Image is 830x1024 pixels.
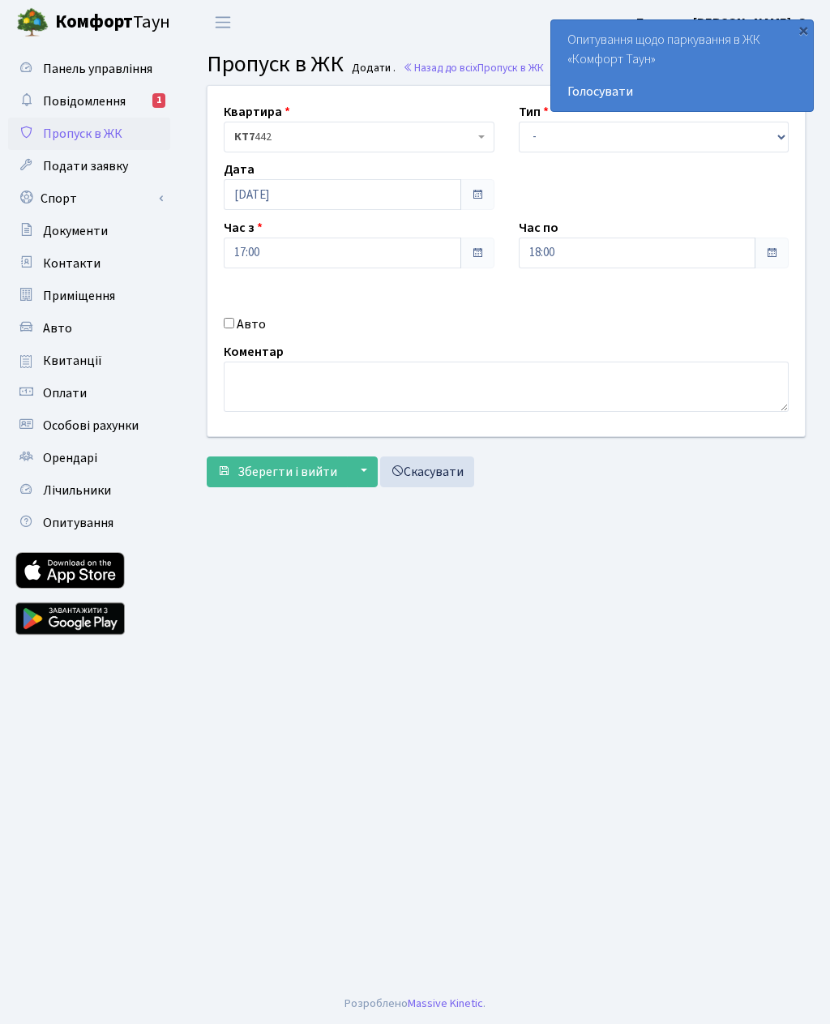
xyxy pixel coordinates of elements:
a: Орендарі [8,442,170,474]
a: Скасувати [380,456,474,487]
span: Пропуск в ЖК [43,125,122,143]
span: Квитанції [43,352,102,370]
b: КТ7 [234,129,255,145]
span: Подати заявку [43,157,128,175]
a: Документи [8,215,170,247]
span: Пропуск в ЖК [207,48,344,80]
span: Панель управління [43,60,152,78]
label: Час з [224,218,263,238]
span: Особові рахунки [43,417,139,435]
a: Опитування [8,507,170,539]
label: Авто [237,315,266,334]
a: Спорт [8,182,170,215]
span: Таун [55,9,170,36]
a: Пропуск в ЖК [8,118,170,150]
span: <b>КТ7</b>&nbsp;&nbsp;&nbsp;442 [224,122,494,152]
div: Розроблено . [344,995,486,1013]
a: Особові рахунки [8,409,170,442]
span: Пропуск в ЖК [477,60,544,75]
span: Повідомлення [43,92,126,110]
a: Голосувати [567,82,797,101]
span: Оплати [43,384,87,402]
small: Додати . [349,62,396,75]
button: Зберегти і вийти [207,456,348,487]
a: Подати заявку [8,150,170,182]
a: Контакти [8,247,170,280]
label: Дата [224,160,255,179]
a: Панель управління [8,53,170,85]
span: Документи [43,222,108,240]
a: Авто [8,312,170,345]
a: Лічильники [8,474,170,507]
span: Приміщення [43,287,115,305]
a: Приміщення [8,280,170,312]
span: Орендарі [43,449,97,467]
label: Квартира [224,102,290,122]
b: Блєдних [PERSON_NAME]. О. [636,14,811,32]
label: Час по [519,218,558,238]
div: × [795,22,811,38]
span: Лічильники [43,482,111,499]
b: Комфорт [55,9,133,35]
span: Опитування [43,514,113,532]
a: Massive Kinetic [408,995,483,1012]
span: <b>КТ7</b>&nbsp;&nbsp;&nbsp;442 [234,129,474,145]
a: Блєдних [PERSON_NAME]. О. [636,13,811,32]
a: Оплати [8,377,170,409]
div: Опитування щодо паркування в ЖК «Комфорт Таун» [551,20,813,111]
a: Квитанції [8,345,170,377]
button: Переключити навігацію [203,9,243,36]
div: 1 [152,93,165,108]
label: Коментар [224,342,284,362]
a: Назад до всіхПропуск в ЖК [403,60,544,75]
span: Зберегти і вийти [237,463,337,481]
img: logo.png [16,6,49,39]
span: Авто [43,319,72,337]
label: Тип [519,102,549,122]
span: Контакти [43,255,101,272]
a: Повідомлення1 [8,85,170,118]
